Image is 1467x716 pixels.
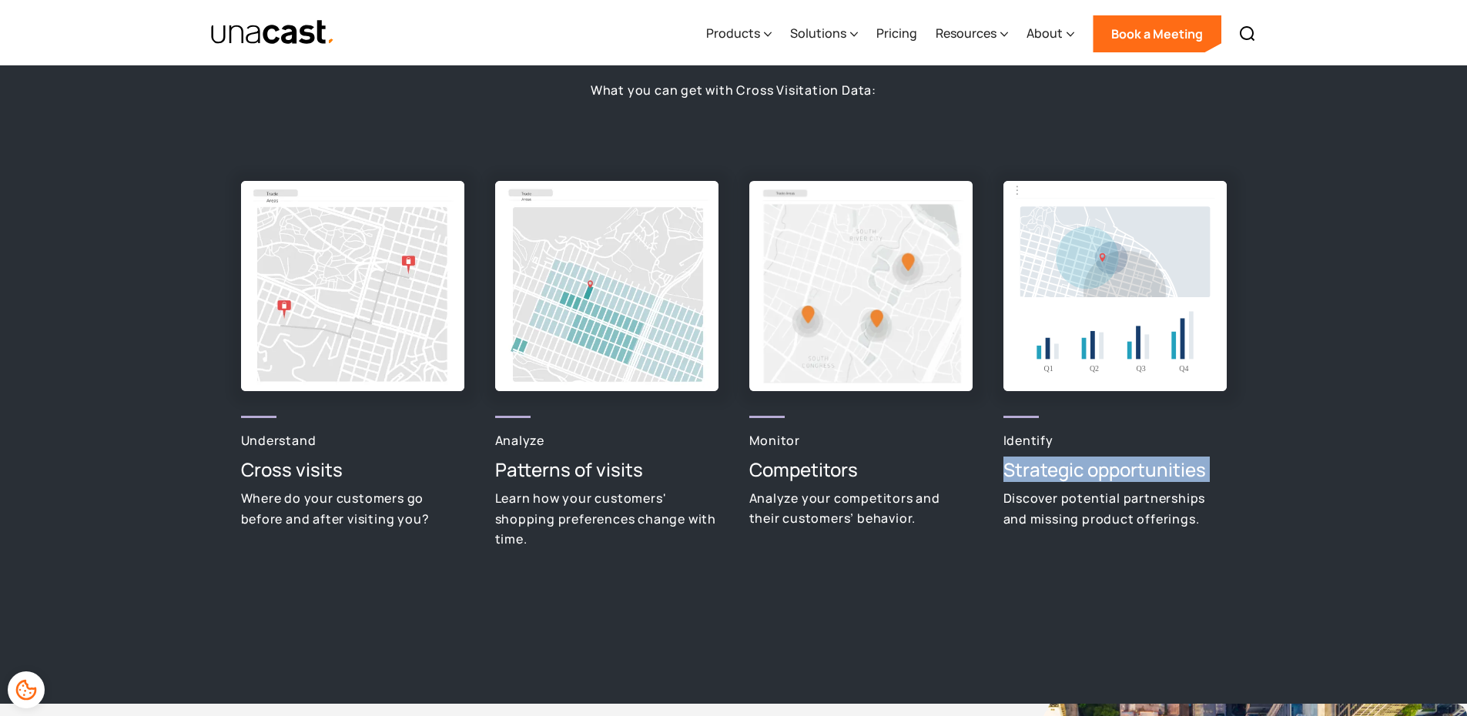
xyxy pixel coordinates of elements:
a: Book a Meeting [1093,15,1221,52]
p: Analyze your competitors and their customers’ behavior. [749,488,973,529]
p: Learn how your customers' shopping preferences change with time. [495,488,718,550]
img: Search icon [1238,25,1257,43]
a: home [210,19,336,46]
p: What you can get with Cross Visitation Data: [591,80,876,101]
img: Utilize trade areas illustration [749,181,973,391]
img: trade areas distance illustration [241,181,464,391]
div: Solutions [790,24,846,42]
div: Cookie Preferences [8,671,45,708]
img: Unacast text logo [210,19,336,46]
p: Understand [241,430,464,451]
h3: Competitors [749,457,973,482]
h3: Strategic opportunities [1003,457,1227,482]
a: Pricing [876,2,917,65]
p: Analyze [495,430,718,451]
div: About [1027,2,1074,65]
div: Products [706,2,772,65]
p: Where do your customers go before and after visiting you? [241,488,464,529]
img: trade areas illustration [495,181,718,391]
div: About [1027,24,1063,42]
p: Identify [1003,430,1227,451]
h3: Cross visits [241,457,464,482]
p: Monitor [749,430,973,451]
div: Solutions [790,2,858,65]
h2: Benefits [674,28,793,68]
p: Discover potential partnerships and missing product offerings. [1003,488,1227,529]
div: Resources [936,2,1008,65]
div: Resources [936,24,996,42]
div: Products [706,24,760,42]
img: trade areas illustration [1003,181,1227,391]
h3: Patterns of visits [495,457,718,482]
